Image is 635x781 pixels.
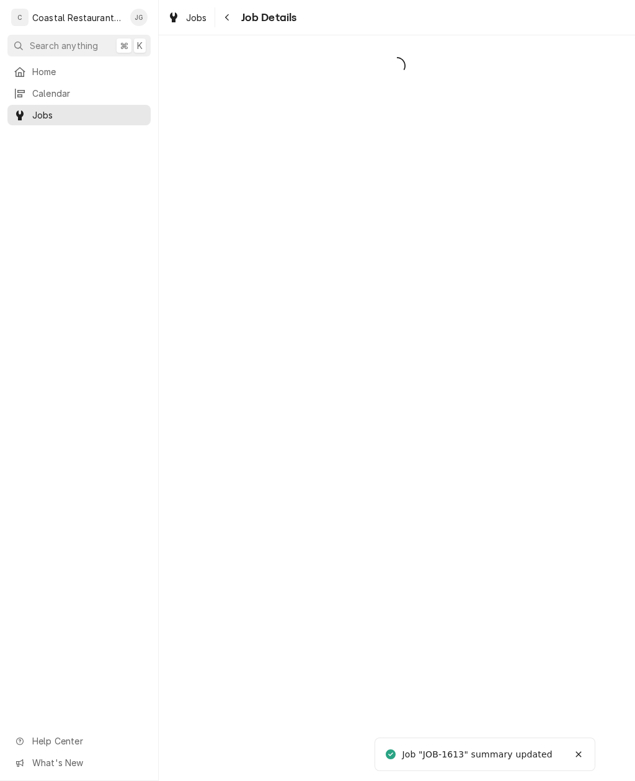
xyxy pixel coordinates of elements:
button: Navigate back [218,7,238,27]
a: Go to Help Center [7,731,151,751]
span: What's New [32,756,143,769]
a: Jobs [162,7,212,28]
a: Home [7,61,151,82]
span: Search anything [30,39,98,52]
a: Go to What's New [7,752,151,773]
span: ⌘ [120,39,128,52]
a: Jobs [7,105,151,125]
div: C [11,9,29,26]
span: Jobs [186,11,207,24]
span: Loading... [159,53,635,79]
span: Job Details [238,9,297,26]
a: Calendar [7,83,151,104]
span: Help Center [32,734,143,748]
div: James Gatton's Avatar [130,9,148,26]
span: K [137,39,143,52]
span: Home [32,65,144,78]
button: Search anything⌘K [7,35,151,56]
div: JG [130,9,148,26]
span: Calendar [32,87,144,100]
div: Job "JOB-1613" summary updated [402,748,554,761]
div: Coastal Restaurant Repair [32,11,123,24]
span: Jobs [32,109,144,122]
